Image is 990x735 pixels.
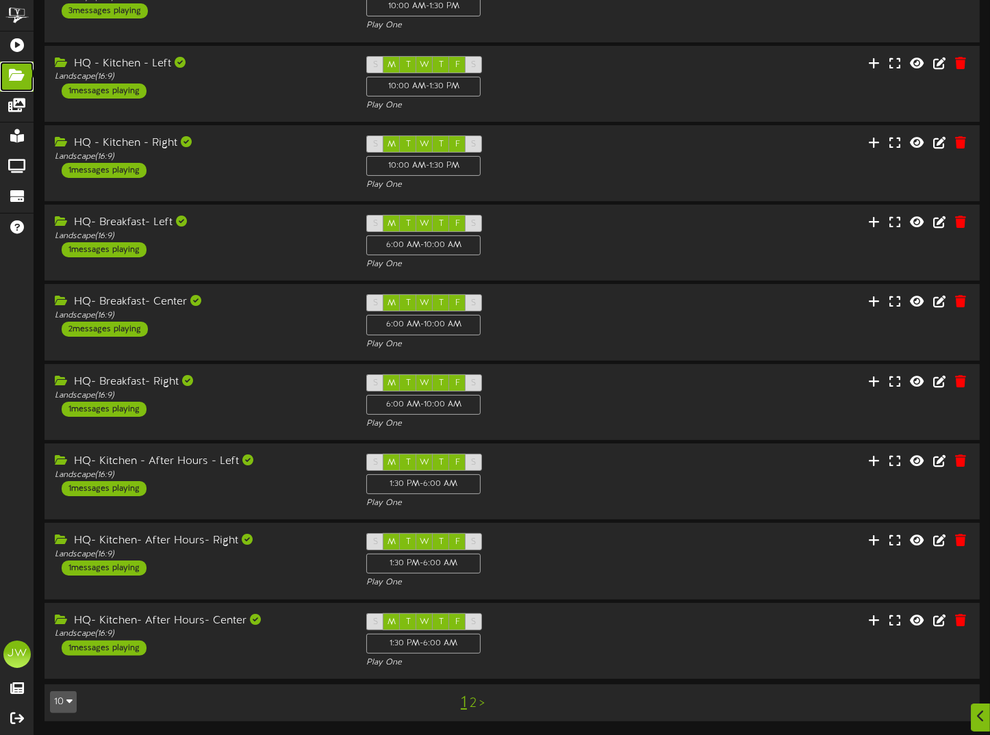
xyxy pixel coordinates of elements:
span: T [406,298,411,308]
div: Landscape ( 16:9 ) [55,390,346,402]
div: HQ- Breakfast- Center [55,294,346,310]
div: 1 messages playing [62,560,147,576]
div: 6:00 AM - 10:00 AM [366,315,481,335]
div: 1:30 PM - 6:00 AM [366,634,481,654]
span: M [388,378,396,388]
span: T [406,219,411,229]
div: 1 messages playing [62,402,147,417]
div: Play One [366,657,657,669]
span: T [439,219,444,229]
div: Landscape ( 16:9 ) [55,628,346,640]
span: T [406,617,411,627]
span: W [420,140,429,149]
div: 2 messages playing [62,322,148,337]
span: W [420,298,429,308]
span: W [420,60,429,70]
a: 1 [461,694,467,712]
div: Play One [366,100,657,112]
span: T [439,617,444,627]
span: T [439,378,444,388]
div: Play One [366,259,657,270]
span: T [439,60,444,70]
span: T [439,298,444,308]
span: S [373,458,378,467]
span: F [455,617,460,627]
div: 1 messages playing [62,641,147,656]
div: 6:00 AM - 10:00 AM [366,395,481,415]
span: T [439,537,444,547]
div: 1:30 PM - 6:00 AM [366,554,481,573]
div: 1 messages playing [62,163,147,178]
div: 10:00 AM - 1:30 PM [366,156,481,176]
span: T [406,458,411,467]
div: Play One [366,339,657,350]
span: T [406,140,411,149]
span: S [471,60,476,70]
span: F [455,458,460,467]
div: Landscape ( 16:9 ) [55,231,346,242]
div: 1:30 PM - 6:00 AM [366,474,481,494]
span: S [471,298,476,308]
a: 2 [470,696,477,711]
span: W [420,458,429,467]
span: S [373,378,378,388]
div: Landscape ( 16:9 ) [55,310,346,322]
div: 1 messages playing [62,481,147,496]
span: S [471,378,476,388]
div: Play One [366,179,657,191]
span: S [373,140,378,149]
div: HQ- Kitchen - After Hours - Left [55,454,346,469]
span: M [388,537,396,547]
span: F [455,378,460,388]
div: HQ- Breakfast- Left [55,215,346,231]
span: W [420,219,429,229]
span: S [471,458,476,467]
span: S [471,537,476,547]
span: S [373,617,378,627]
div: Play One [366,498,657,509]
span: S [471,617,476,627]
span: T [406,537,411,547]
span: S [373,60,378,70]
span: W [420,617,429,627]
button: 10 [50,691,77,713]
span: S [373,537,378,547]
span: M [388,219,396,229]
div: 10:00 AM - 1:30 PM [366,77,481,96]
span: M [388,60,396,70]
span: F [455,60,460,70]
span: F [455,537,460,547]
span: S [471,140,476,149]
span: F [455,298,460,308]
div: HQ- Breakfast- Right [55,374,346,390]
div: Landscape ( 16:9 ) [55,549,346,560]
a: > [479,696,485,711]
div: 3 messages playing [62,3,148,18]
span: T [406,378,411,388]
div: Landscape ( 16:9 ) [55,469,346,481]
span: S [471,219,476,229]
span: M [388,617,396,627]
div: Play One [366,577,657,589]
div: HQ- Kitchen- After Hours- Center [55,613,346,629]
div: HQ- Kitchen- After Hours- Right [55,533,346,549]
span: T [439,458,444,467]
div: Play One [366,20,657,31]
span: T [439,140,444,149]
div: 1 messages playing [62,83,147,99]
span: S [373,219,378,229]
span: F [455,219,460,229]
span: W [420,378,429,388]
div: Landscape ( 16:9 ) [55,71,346,83]
div: Play One [366,418,657,430]
span: W [420,537,429,547]
span: T [406,60,411,70]
div: 1 messages playing [62,242,147,257]
div: JW [3,641,31,668]
div: HQ - Kitchen - Left [55,56,346,72]
span: M [388,458,396,467]
div: HQ - Kitchen - Right [55,136,346,151]
span: F [455,140,460,149]
span: S [373,298,378,308]
div: Landscape ( 16:9 ) [55,151,346,163]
